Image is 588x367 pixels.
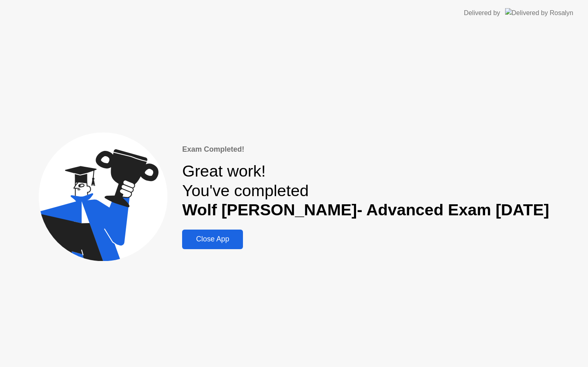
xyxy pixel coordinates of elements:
div: Close App [185,235,241,243]
div: Exam Completed! [182,144,549,155]
div: Great work! You've completed [182,161,549,220]
div: Delivered by [464,8,500,18]
img: Delivered by Rosalyn [505,8,573,18]
button: Close App [182,230,243,249]
b: Wolf [PERSON_NAME]- Advanced Exam [DATE] [182,201,549,219]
